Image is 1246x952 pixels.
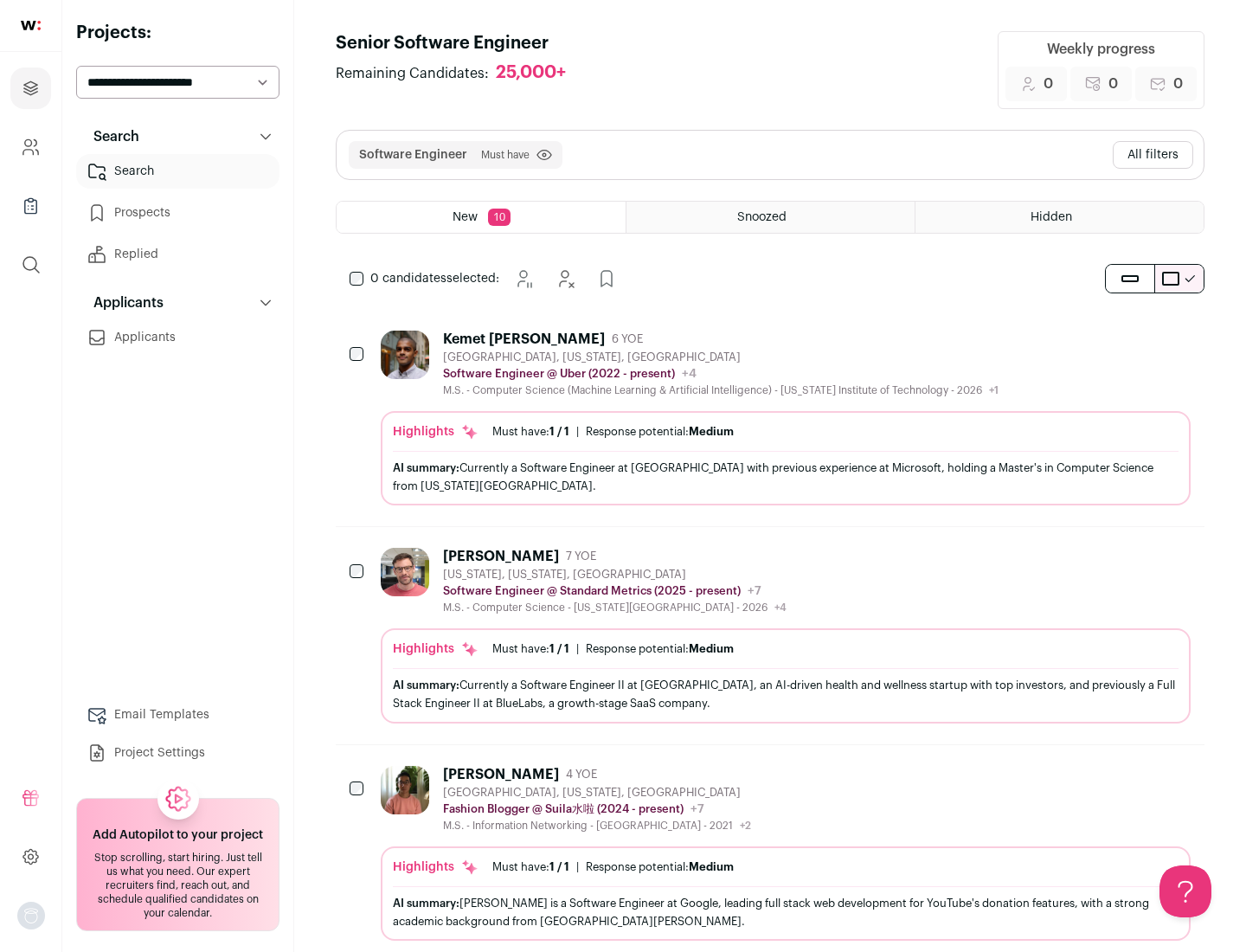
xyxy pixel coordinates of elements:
span: Must have [481,148,530,162]
span: 1 / 1 [549,643,569,654]
a: Prospects [76,196,279,230]
span: Medium [689,426,734,437]
span: +4 [682,368,697,380]
div: Stop scrolling, start hiring. Just tell us what you need. Our expert recruiters find, reach out, ... [87,851,268,920]
div: Kemet [PERSON_NAME] [443,331,605,348]
a: Hidden [915,202,1204,233]
div: Currently a Software Engineer II at [GEOGRAPHIC_DATA], an AI-driven health and wellness startup w... [393,676,1179,712]
h1: Senior Software Engineer [336,31,583,55]
button: Hide [548,261,582,296]
div: Must have: [492,425,569,439]
ul: | [492,425,734,439]
img: ebffc8b94a612106133ad1a79c5dcc917f1f343d62299c503ebb759c428adb03.jpg [381,766,429,814]
a: Search [76,154,279,189]
span: 0 [1173,74,1183,94]
img: nopic.png [17,902,45,929]
span: 6 YOE [612,332,643,346]
iframe: Help Scout Beacon - Open [1159,865,1211,917]
div: 25,000+ [496,62,566,84]
div: Response potential: [586,642,734,656]
img: wellfound-shorthand-0d5821cbd27db2630d0214b213865d53afaa358527fdda9d0ea32b1df1b89c2c.svg [21,21,41,30]
span: AI summary: [393,897,459,909]
span: 1 / 1 [549,426,569,437]
span: AI summary: [393,462,459,473]
span: New [453,211,478,223]
img: 92c6d1596c26b24a11d48d3f64f639effaf6bd365bf059bea4cfc008ddd4fb99.jpg [381,548,429,596]
span: +7 [748,585,761,597]
button: Applicants [76,286,279,320]
ul: | [492,642,734,656]
a: Projects [10,68,51,109]
span: Remaining Candidates: [336,63,489,84]
p: Applicants [83,293,164,313]
a: Company Lists [10,185,51,227]
span: 1 / 1 [549,861,569,872]
img: 927442a7649886f10e33b6150e11c56b26abb7af887a5a1dd4d66526963a6550.jpg [381,331,429,379]
p: Fashion Blogger @ Suila水啦 (2024 - present) [443,802,684,816]
span: Snoozed [737,211,787,223]
button: All filters [1113,141,1193,169]
div: Weekly progress [1047,39,1155,60]
button: Open dropdown [17,902,45,929]
a: [PERSON_NAME] 7 YOE [US_STATE], [US_STATE], [GEOGRAPHIC_DATA] Software Engineer @ Standard Metric... [381,548,1191,723]
div: Response potential: [586,860,734,874]
span: +7 [690,803,704,815]
a: Snoozed [626,202,915,233]
a: Replied [76,237,279,272]
p: Search [83,126,139,147]
button: Software Engineer [359,146,467,164]
span: +2 [740,820,751,831]
a: Applicants [76,320,279,355]
span: Medium [689,861,734,872]
div: [GEOGRAPHIC_DATA], [US_STATE], [GEOGRAPHIC_DATA] [443,351,999,364]
div: M.S. - Computer Science (Machine Learning & Artificial Intelligence) - [US_STATE] Institute of Te... [443,383,999,397]
a: Kemet [PERSON_NAME] 6 YOE [GEOGRAPHIC_DATA], [US_STATE], [GEOGRAPHIC_DATA] Software Engineer @ Ub... [381,331,1191,505]
a: Add Autopilot to your project Stop scrolling, start hiring. Just tell us what you need. Our exper... [76,798,279,931]
p: Software Engineer @ Uber (2022 - present) [443,367,675,381]
span: Medium [689,643,734,654]
span: selected: [370,270,499,287]
ul: | [492,860,734,874]
h2: Add Autopilot to your project [93,827,263,844]
div: Must have: [492,642,569,656]
div: [US_STATE], [US_STATE], [GEOGRAPHIC_DATA] [443,568,787,582]
div: Response potential: [586,425,734,439]
span: 4 YOE [566,768,597,782]
a: [PERSON_NAME] 4 YOE [GEOGRAPHIC_DATA], [US_STATE], [GEOGRAPHIC_DATA] Fashion Blogger @ Suila水啦 (2... [381,766,1191,941]
span: 7 YOE [566,550,596,563]
div: M.S. - Information Networking - [GEOGRAPHIC_DATA] - 2021 [443,819,751,833]
span: +1 [989,385,999,396]
span: 0 candidates [370,273,446,285]
div: [GEOGRAPHIC_DATA], [US_STATE], [GEOGRAPHIC_DATA] [443,786,751,800]
div: [PERSON_NAME] [443,766,559,783]
div: [PERSON_NAME] [443,548,559,565]
span: AI summary: [393,679,459,691]
div: M.S. - Computer Science - [US_STATE][GEOGRAPHIC_DATA] - 2026 [443,601,787,614]
span: 0 [1108,74,1118,94]
div: Highlights [393,859,478,876]
div: Highlights [393,423,478,441]
a: Project Settings [76,736,279,770]
div: [PERSON_NAME] is a Software Engineer at Google, leading full stack web development for YouTube's ... [393,894,1179,930]
div: Must have: [492,860,569,874]
button: Add to Prospects [589,261,624,296]
span: Hidden [1031,211,1072,223]
button: Snooze [506,261,541,296]
a: Email Templates [76,698,279,732]
span: 0 [1044,74,1053,94]
span: 10 [488,209,511,226]
a: Company and ATS Settings [10,126,51,168]
div: Highlights [393,640,478,658]
h2: Projects: [76,21,279,45]
span: +4 [774,602,787,613]
button: Search [76,119,279,154]
div: Currently a Software Engineer at [GEOGRAPHIC_DATA] with previous experience at Microsoft, holding... [393,459,1179,495]
p: Software Engineer @ Standard Metrics (2025 - present) [443,584,741,598]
